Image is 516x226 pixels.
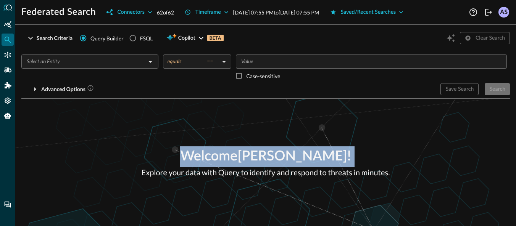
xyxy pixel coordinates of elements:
p: Case-sensitive [246,72,280,80]
span: == [207,58,213,65]
div: Timeframe [195,8,221,17]
h1: Federated Search [21,6,96,18]
div: Connectors [117,8,144,17]
div: Query Agent [2,110,14,122]
button: Logout [482,6,495,18]
button: CopilotBETA [162,32,228,44]
button: Advanced Options [21,83,98,95]
div: AS [498,7,509,18]
div: Settings [2,95,14,107]
span: equals [168,58,182,65]
p: [DATE] 07:55 PM to [DATE] 07:55 PM [233,8,319,16]
p: BETA [207,35,224,41]
p: 62 of 62 [157,8,174,16]
div: Connectors [2,49,14,61]
div: Summary Insights [2,18,14,30]
button: Connectors [102,6,156,18]
div: Chat [2,199,14,211]
div: Federated Search [2,34,14,46]
span: Query Builder [90,34,124,42]
p: Welcome [PERSON_NAME] ! [142,146,390,167]
div: Pipelines [2,64,14,76]
div: equals [168,58,219,65]
button: Timeframe [180,6,233,18]
input: Value [238,57,503,66]
div: Search Criteria [37,34,73,43]
span: Copilot [178,34,195,43]
button: Saved/Recent Searches [326,6,408,18]
p: Explore your data with Query to identify and respond to threats in minutes. [142,167,390,178]
div: Saved/Recent Searches [341,8,396,17]
button: Open [145,56,156,67]
input: Select an Entity [24,57,144,66]
button: Help [467,6,479,18]
div: Addons [2,79,14,91]
div: Advanced Options [41,85,94,94]
div: FSQL [140,34,153,42]
button: Search Criteria [21,32,77,44]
